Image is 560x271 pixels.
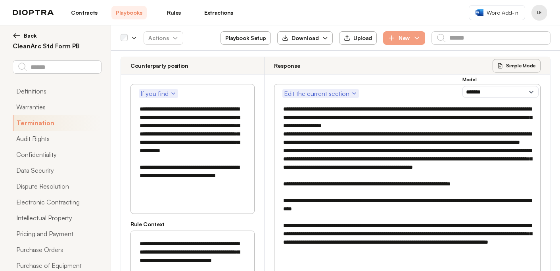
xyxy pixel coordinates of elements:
[121,34,128,42] div: Select all
[13,99,101,115] button: Warranties
[13,210,101,226] button: Intellectual Property
[277,31,333,45] button: Download
[13,162,101,178] button: Data Security
[13,226,101,242] button: Pricing and Payment
[144,31,183,45] button: Actions
[344,34,372,42] div: Upload
[493,59,541,73] button: Simple Mode
[221,31,271,45] button: Playbook Setup
[274,62,300,70] h3: Response
[13,32,101,40] button: Back
[156,6,192,19] a: Rules
[531,5,547,21] button: Profile menu
[13,242,101,258] button: Purchase Orders
[13,194,101,210] button: Electronic Contracting
[13,115,101,131] button: Termination
[130,220,255,228] h3: Rule Context
[469,5,525,20] a: Word Add-in
[282,89,359,98] button: Edit the current section
[13,131,101,147] button: Audit Rights
[13,10,54,15] img: logo
[13,178,101,194] button: Dispute Resolution
[140,89,176,98] span: If you find
[13,41,101,51] h2: CleanArc Std Form PB
[487,9,518,17] span: Word Add-in
[476,9,483,16] img: word
[130,62,188,70] h3: Counterparty position
[284,89,357,98] span: Edit the current section
[13,32,21,40] img: left arrow
[13,83,101,99] button: Definitions
[142,31,185,45] span: Actions
[67,6,102,19] a: Contracts
[462,86,539,98] select: Model
[383,31,425,45] button: New
[111,6,147,19] a: Playbooks
[24,32,37,40] span: Back
[282,34,319,42] div: Download
[339,31,377,45] button: Upload
[139,89,178,98] button: If you find
[13,147,101,162] button: Confidentiality
[462,76,539,83] h3: Model
[201,6,236,19] a: Extractions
